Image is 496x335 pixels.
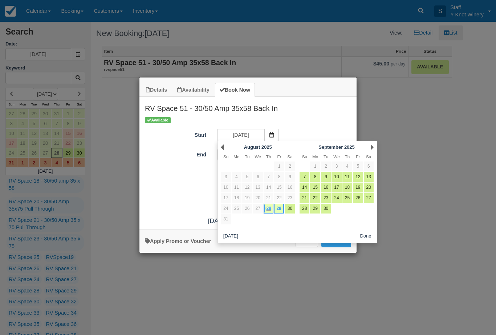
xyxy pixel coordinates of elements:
[364,161,374,171] a: 6
[139,97,357,116] h2: RV Space 51 - 30/50 Amp 35x58 Back In
[342,193,352,203] a: 25
[324,154,328,159] span: Tuesday
[300,193,309,203] a: 21
[310,204,320,214] a: 29
[242,193,252,203] a: 19
[221,144,224,150] a: Prev
[332,183,341,192] a: 17
[274,161,284,171] a: 1
[242,172,252,182] a: 5
[364,193,374,203] a: 27
[344,144,355,150] span: 2025
[342,161,352,171] a: 4
[345,154,350,159] span: Thursday
[233,154,239,159] span: Monday
[245,154,249,159] span: Tuesday
[232,204,241,214] a: 25
[321,193,331,203] a: 23
[264,183,273,192] a: 14
[274,204,284,214] a: 29
[253,204,263,214] a: 27
[232,172,241,182] a: 4
[310,172,320,182] a: 8
[287,154,292,159] span: Saturday
[145,238,211,244] a: Apply Voucher
[221,172,231,182] a: 3
[353,183,363,192] a: 19
[264,204,273,214] a: 28
[285,172,295,182] a: 9
[310,193,320,203] a: 22
[357,232,374,241] button: Done
[318,144,343,150] span: September
[221,204,231,214] a: 24
[342,183,352,192] a: 18
[353,193,363,203] a: 26
[215,83,255,97] a: Book Now
[353,161,363,171] a: 5
[264,193,273,203] a: 21
[364,172,374,182] a: 13
[285,193,295,203] a: 23
[253,172,263,182] a: 6
[285,161,295,171] a: 2
[220,232,241,241] button: [DATE]
[302,154,307,159] span: Sunday
[310,183,320,192] a: 15
[145,117,171,123] span: Available
[277,154,281,159] span: Friday
[300,183,309,192] a: 14
[253,183,263,192] a: 13
[266,154,271,159] span: Thursday
[244,144,260,150] span: August
[310,161,320,171] a: 1
[255,154,261,159] span: Wednesday
[253,193,263,203] a: 20
[274,183,284,192] a: 15
[332,193,341,203] a: 24
[221,183,231,192] a: 10
[332,172,341,182] a: 10
[342,172,352,182] a: 11
[139,97,357,225] div: Item Modal
[274,193,284,203] a: 22
[321,183,331,192] a: 16
[139,148,212,159] label: End
[223,154,228,159] span: Sunday
[139,216,357,226] div: [DATE] - [DATE]:
[321,161,331,171] a: 2
[141,83,172,97] a: Details
[139,129,212,139] label: Start
[221,193,231,203] a: 17
[366,154,371,159] span: Saturday
[332,161,341,171] a: 3
[221,214,231,224] a: 31
[353,172,363,182] a: 12
[264,172,273,182] a: 7
[333,154,340,159] span: Wednesday
[364,183,374,192] a: 20
[321,172,331,182] a: 9
[242,183,252,192] a: 12
[274,172,284,182] a: 8
[232,183,241,192] a: 11
[232,193,241,203] a: 18
[312,154,318,159] span: Monday
[285,183,295,192] a: 16
[356,154,360,159] span: Friday
[285,204,295,214] a: 30
[242,204,252,214] a: 26
[172,83,214,97] a: Availability
[300,172,309,182] a: 7
[261,144,272,150] span: 2025
[371,144,374,150] a: Next
[300,204,309,214] a: 28
[321,204,331,214] a: 30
